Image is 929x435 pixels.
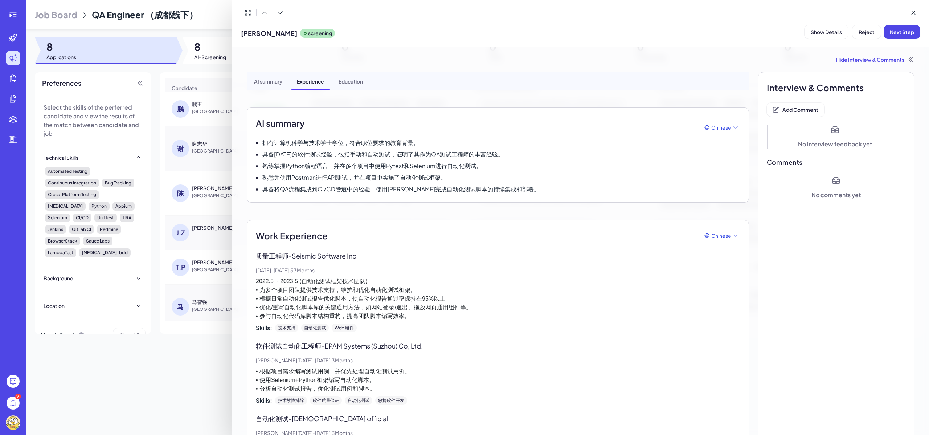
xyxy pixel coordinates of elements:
[256,341,740,351] p: 软件测试自动化工程师 - EPAM Systems (Suzhou) Co, Ltd.
[256,414,740,423] p: 自动化测试 - [DEMOGRAPHIC_DATA] official
[256,277,740,321] p: 2022.5 ~ 2023.5 (自动化测试框架技术团队) • 为多个项目团队提供技术支持，维护和优化自动化测试框架。 • 根据日常自动化测试报告优化脚本，使自动化报告通过率保持在95%以上。 ...
[332,324,357,332] div: Web 组件
[262,185,540,194] p: 具备将QA流程集成到CI/CD管道中的经验，使用[PERSON_NAME]完成自动化测试脚本的持续集成和部署。
[375,396,407,405] div: 敏捷软件开发
[767,81,905,94] span: Interview & Comments
[256,229,328,242] span: Work Experience
[256,251,740,261] p: 质量工程师 - Seismic Software Inc
[310,396,342,405] div: 软件质量保证
[333,72,369,90] div: Education
[301,324,329,332] div: 自动化测试
[859,29,875,35] span: Reject
[291,72,330,90] div: Experience
[345,396,372,405] div: 自动化测试
[256,367,740,393] p: • 根据项目需求编写测试用例，并优先处理自动化测试用例。 • 使用Selenium+Python框架编写自动化脚本。 • 分析自动化测试报告，优化测试用例和脚本。
[767,157,905,167] span: Comments
[890,29,914,35] span: Next Step
[767,103,824,117] button: Add Comment
[256,117,305,130] h2: AI summary
[262,138,419,147] p: 拥有计算机科学与技术学士学位，符合职位要求的教育背景。
[308,29,332,37] p: screening
[798,140,872,149] div: No interview feedback yet
[852,25,881,39] button: Reject
[811,191,861,199] div: No comments yet
[884,25,920,39] button: Next Step
[262,150,504,159] p: 具备[DATE]的软件测试经验，包括手动和自动测试，证明了其作为QA测试工程师的丰富经验。
[256,324,272,332] span: Skills:
[256,267,740,274] p: [DATE] - [DATE] · 33 Months
[247,56,914,63] div: Hide Interview & Comments
[241,28,297,38] span: [PERSON_NAME]
[811,29,842,35] span: Show Details
[275,396,307,405] div: 技术故障排除
[256,357,740,364] p: [PERSON_NAME][DATE] - [DATE] · 3 Months
[262,162,482,170] p: 熟练掌握Python编程语言，并在多个项目中使用Pytest和Selenium进行自动化测试。
[256,396,272,405] span: Skills:
[711,124,731,131] span: Chinese
[782,106,818,113] span: Add Comment
[275,324,298,332] div: 技术支持
[711,232,731,240] span: Chinese
[805,25,848,39] button: Show Details
[262,173,446,182] p: 熟悉并使用Postman进行API测试，并在项目中实施了自动化测试框架。
[248,72,288,90] div: AI summary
